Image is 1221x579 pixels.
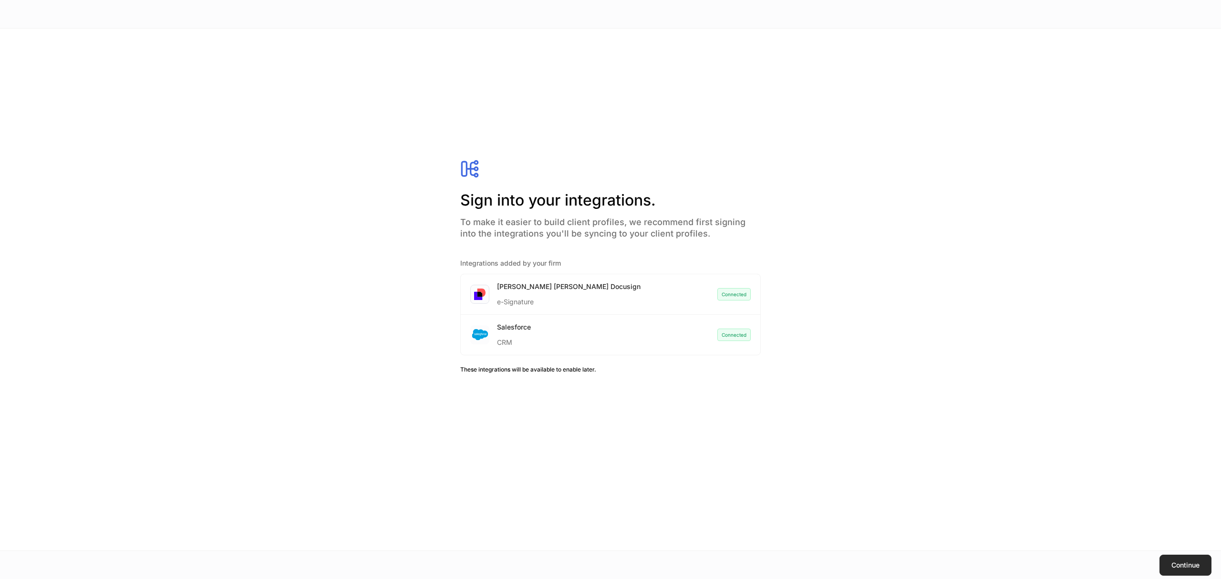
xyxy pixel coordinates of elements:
div: Connected [717,288,751,300]
div: Salesforce [497,322,531,332]
div: Connected [717,329,751,341]
h2: Sign into your integrations. [460,190,761,211]
div: CRM [497,332,531,347]
div: [PERSON_NAME] [PERSON_NAME] Docusign [497,282,641,291]
button: Continue [1159,555,1211,576]
div: Continue [1171,562,1200,569]
h4: To make it easier to build client profiles, we recommend first signing into the integrations you'... [460,211,761,239]
div: e-Signature [497,291,641,307]
h5: Integrations added by your firm [460,258,761,268]
h6: These integrations will be available to enable later. [460,365,761,374]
